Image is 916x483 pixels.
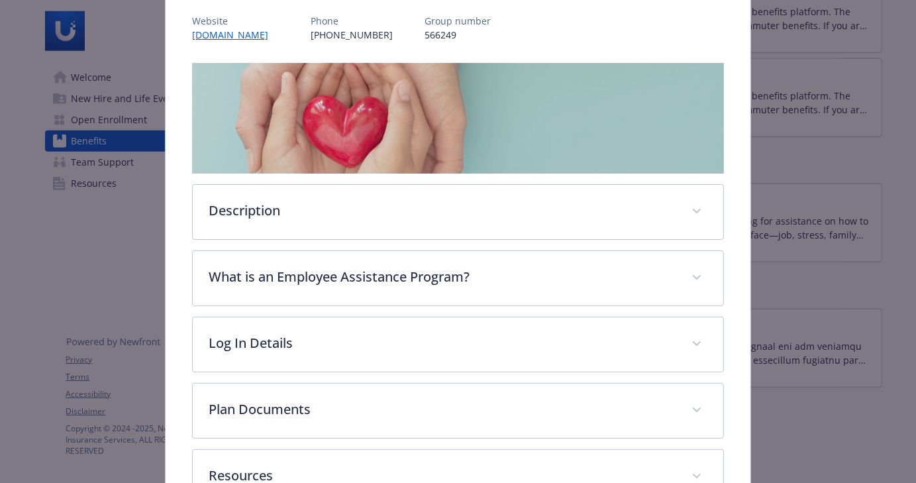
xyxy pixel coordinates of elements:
p: Description [209,201,676,221]
div: Description [193,185,723,239]
img: banner [192,63,724,174]
a: [DOMAIN_NAME] [192,28,279,41]
p: 566249 [425,28,491,42]
div: Plan Documents [193,384,723,438]
p: Phone [311,14,393,28]
p: Log In Details [209,333,676,353]
div: What is an Employee Assistance Program? [193,251,723,305]
p: Website [192,14,279,28]
p: What is an Employee Assistance Program? [209,267,676,287]
p: [PHONE_NUMBER] [311,28,393,42]
p: Group number [425,14,491,28]
p: Plan Documents [209,400,676,419]
div: Log In Details [193,317,723,372]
